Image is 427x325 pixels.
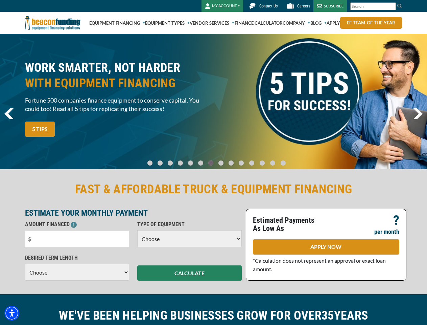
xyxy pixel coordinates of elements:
[4,108,14,119] img: Left Navigator
[322,308,334,323] span: 35
[190,12,234,34] a: Vendor Services
[137,220,242,229] p: TYPE OF EQUIPMENT
[393,216,399,224] p: ?
[25,254,129,262] p: DESIRED TERM LENGTH
[89,12,145,34] a: Equipment Financing
[25,12,81,34] img: Beacon Funding Corporation logo
[25,96,210,113] span: Fortune 500 companies finance equipment to conserve capital. You could too! Read all 5 tips for r...
[327,12,340,34] a: Apply
[137,265,242,281] button: CALCULATE
[4,306,19,321] div: Accessibility Menu
[25,122,55,137] a: 5 TIPS
[253,257,386,272] span: *Calculation does not represent an approval or exact loan amount.
[340,17,402,29] a: ef-team-of-the-year
[166,160,174,166] a: Go To Slide 2
[389,4,394,9] a: Clear search text
[25,181,402,197] h2: FAST & AFFORDABLE TRUCK & EQUIPMENT FINANCING
[237,160,245,166] a: Go To Slide 9
[207,160,215,166] a: Go To Slide 6
[25,220,129,229] p: AMOUNT FINANCED
[187,160,195,166] a: Go To Slide 4
[227,160,235,166] a: Go To Slide 8
[25,75,210,91] span: WITH EQUIPMENT FINANCING
[156,160,164,166] a: Go To Slide 1
[25,60,210,91] h2: WORK SMARTER, NOT HARDER
[197,160,205,166] a: Go To Slide 5
[374,228,399,236] p: per month
[253,239,399,255] a: APPLY NOW
[310,12,327,34] a: Blog
[4,108,14,119] a: previous
[247,160,256,166] a: Go To Slide 10
[413,108,423,119] a: next
[268,160,277,166] a: Go To Slide 12
[350,2,396,10] input: Search
[176,160,185,166] a: Go To Slide 3
[413,108,423,119] img: Right Navigator
[253,216,322,233] p: Estimated Payments As Low As
[235,12,283,34] a: Finance Calculator
[145,12,190,34] a: Equipment Types
[146,160,154,166] a: Go To Slide 0
[283,12,310,34] a: Company
[279,160,287,166] a: Go To Slide 13
[25,308,402,323] h2: WE'VE BEEN HELPING BUSINESSES GROW FOR OVER YEARS
[25,230,129,247] input: $
[217,160,225,166] a: Go To Slide 7
[25,209,242,217] p: ESTIMATE YOUR MONTHLY PAYMENT
[397,3,402,8] img: Search
[297,4,310,8] span: Careers
[258,160,266,166] a: Go To Slide 11
[259,4,278,8] span: Contact Us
